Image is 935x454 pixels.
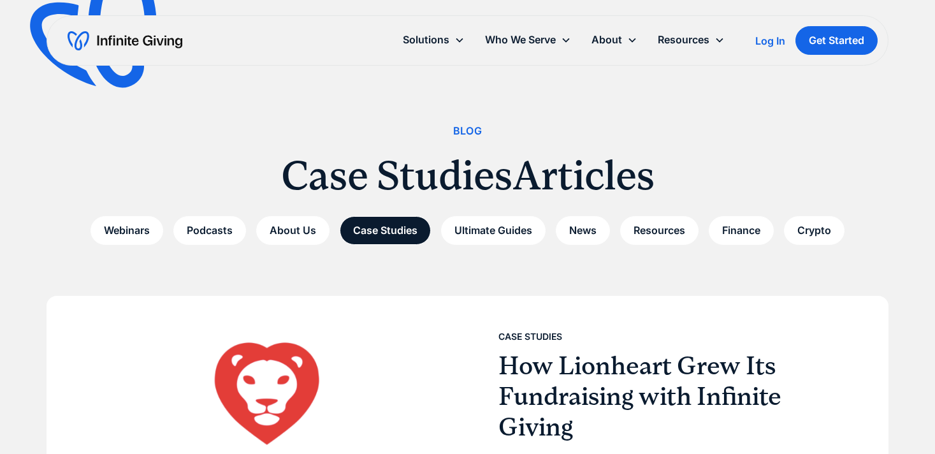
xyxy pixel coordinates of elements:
[485,31,556,48] div: Who We Serve
[403,31,449,48] div: Solutions
[795,26,878,55] a: Get Started
[453,122,482,140] div: Blog
[173,216,246,245] a: Podcasts
[393,26,475,54] div: Solutions
[658,31,709,48] div: Resources
[68,31,182,51] a: home
[784,216,844,245] a: Crypto
[755,36,785,46] div: Log In
[475,26,581,54] div: Who We Serve
[709,216,774,245] a: Finance
[755,33,785,48] a: Log In
[441,216,546,245] a: Ultimate Guides
[581,26,648,54] div: About
[620,216,699,245] a: Resources
[498,351,857,443] h3: How Lionheart Grew Its Fundraising with Infinite Giving
[340,216,431,245] a: Case Studies
[281,150,512,201] h1: Case Studies
[556,216,610,245] a: News
[91,216,163,245] a: Webinars
[591,31,622,48] div: About
[256,216,330,245] a: About Us
[498,329,562,344] div: Case Studies
[648,26,735,54] div: Resources
[512,150,655,201] h1: Articles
